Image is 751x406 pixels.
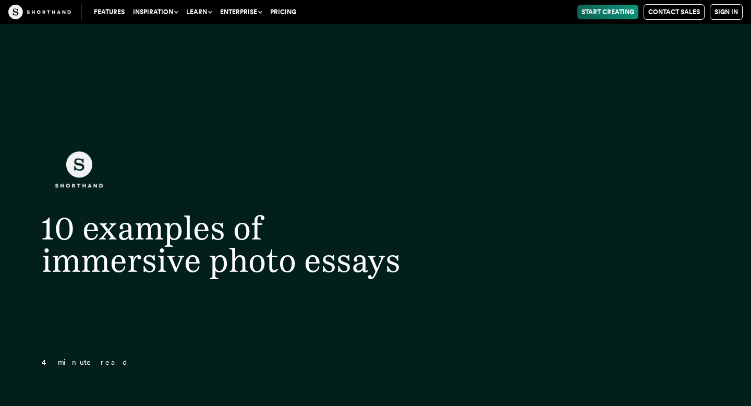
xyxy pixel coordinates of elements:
[21,212,434,277] h1: 10 examples of immersive photo essays
[21,356,434,369] p: 4 minute read
[182,5,216,19] button: Learn
[129,5,182,19] button: Inspiration
[710,4,743,20] a: Sign in
[90,5,129,19] a: Features
[8,5,71,19] img: The Craft
[577,5,638,19] a: Start Creating
[266,5,300,19] a: Pricing
[644,4,705,20] a: Contact Sales
[216,5,266,19] button: Enterprise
